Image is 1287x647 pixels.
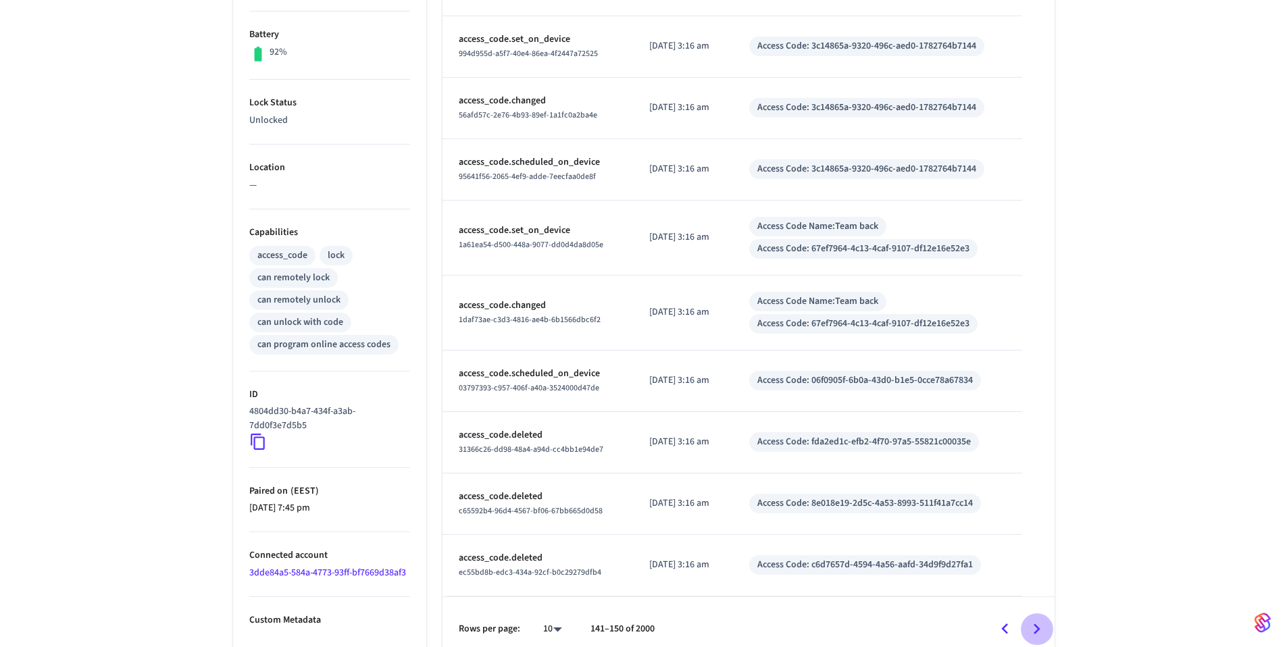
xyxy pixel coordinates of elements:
[249,484,410,498] p: Paired on
[459,171,596,182] span: 95641f56-2065-4ef9-adde-7eecfaa0de8f
[649,39,717,53] p: [DATE] 3:16 am
[757,373,973,388] div: Access Code: 06f0905f-6b0a-43d0-b1e5-0cce78a67834
[1021,613,1053,645] button: Go to next page
[257,338,390,352] div: can program online access codes
[249,28,410,42] p: Battery
[757,435,971,449] div: Access Code: fda2ed1c-efb2-4f70-97a5-55821c00035e
[459,314,601,326] span: 1daf73ae-c3d3-4816-ae4b-6b1566dbc6f2
[459,224,617,238] p: access_code.set_on_device
[757,162,976,176] div: Access Code: 3c14865a-9320-496c-aed0-1782764b7144
[459,490,617,504] p: access_code.deleted
[249,96,410,110] p: Lock Status
[249,178,410,192] p: —
[270,45,287,59] p: 92%
[649,496,717,511] p: [DATE] 3:16 am
[459,299,617,313] p: access_code.changed
[649,558,717,572] p: [DATE] 3:16 am
[249,566,406,579] a: 3dde84a5-584a-4773-93ff-bf7669d38af3
[249,388,410,402] p: ID
[257,315,343,330] div: can unlock with code
[459,622,520,636] p: Rows per page:
[649,230,717,244] p: [DATE] 3:16 am
[257,271,330,285] div: can remotely lock
[649,101,717,115] p: [DATE] 3:16 am
[328,249,345,263] div: lock
[590,622,655,636] p: 141–150 of 2000
[1255,612,1271,633] img: SeamLogoGradient.69752ec5.svg
[459,239,603,251] span: 1a61ea54-d500-448a-9077-dd0d4da8d05e
[649,305,717,319] p: [DATE] 3:16 am
[459,109,597,121] span: 56afd57c-2e76-4b93-89ef-1a1fc0a2ba4e
[249,501,410,515] p: [DATE] 7:45 pm
[459,94,617,108] p: access_code.changed
[459,444,603,455] span: 31366c26-dd98-48a4-a94d-cc4bb1e94de7
[459,48,598,59] span: 994d955d-a5f7-40e4-86ea-4f2447a72525
[649,373,717,388] p: [DATE] 3:16 am
[459,505,603,517] span: c65592b4-96d4-4567-bf06-67bb665d0d58
[459,551,617,565] p: access_code.deleted
[536,619,569,639] div: 10
[757,558,973,572] div: Access Code: c6d7657d-4594-4a56-aafd-34d9f9d27fa1
[459,155,617,170] p: access_code.scheduled_on_device
[757,294,878,309] div: Access Code Name: Team back
[757,242,969,256] div: Access Code: 67ef7964-4c13-4caf-9107-df12e16e52e3
[989,613,1021,645] button: Go to previous page
[757,317,969,331] div: Access Code: 67ef7964-4c13-4caf-9107-df12e16e52e3
[459,382,599,394] span: 03797393-c957-406f-a40a-3524000d47de
[757,39,976,53] div: Access Code: 3c14865a-9320-496c-aed0-1782764b7144
[249,405,405,433] p: 4804dd30-b4a7-434f-a3ab-7dd0f3e7d5b5
[249,613,410,627] p: Custom Metadata
[649,162,717,176] p: [DATE] 3:16 am
[757,496,973,511] div: Access Code: 8e018e19-2d5c-4a53-8993-511f41a7cc14
[257,249,307,263] div: access_code
[459,32,617,47] p: access_code.set_on_device
[757,219,878,234] div: Access Code Name: Team back
[288,484,319,498] span: ( EEST )
[459,567,601,578] span: ec55bd8b-edc3-434a-92cf-b0c29279dfb4
[249,161,410,175] p: Location
[459,367,617,381] p: access_code.scheduled_on_device
[249,113,410,128] p: Unlocked
[257,293,340,307] div: can remotely unlock
[459,428,617,442] p: access_code.deleted
[757,101,976,115] div: Access Code: 3c14865a-9320-496c-aed0-1782764b7144
[249,226,410,240] p: Capabilities
[649,435,717,449] p: [DATE] 3:16 am
[249,548,410,563] p: Connected account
